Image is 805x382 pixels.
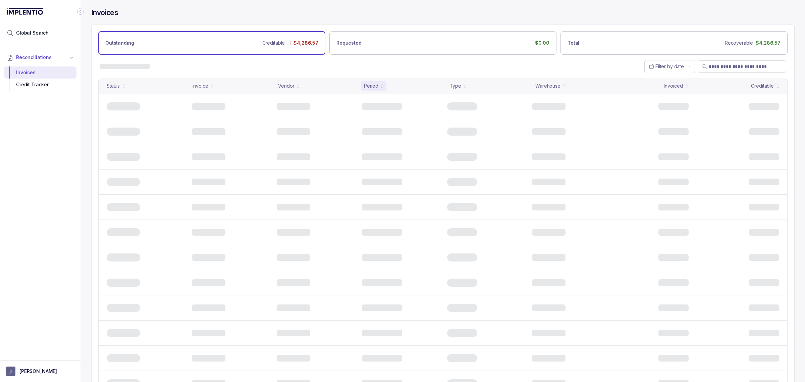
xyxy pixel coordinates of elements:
[756,40,781,46] p: $4,286.57
[4,50,76,65] button: Reconciliations
[664,83,683,89] div: Invoiced
[107,83,120,89] div: Status
[725,40,753,46] p: Recoverable
[76,7,85,15] div: Collapse Icon
[568,40,579,46] p: Total
[6,367,74,376] button: User initials[PERSON_NAME]
[193,83,208,89] div: Invoice
[16,30,49,36] span: Global Search
[262,40,285,46] p: Creditable
[91,8,118,17] h4: Invoices
[4,65,76,92] div: Reconciliations
[336,40,362,46] p: Requested
[278,83,294,89] div: Vendor
[105,40,134,46] p: Outstanding
[649,63,684,70] search: Date Range Picker
[450,83,461,89] div: Type
[293,40,318,46] p: $4,286.57
[751,83,774,89] div: Creditable
[9,66,71,79] div: Invoices
[644,60,695,73] button: Date Range Picker
[19,368,57,375] p: [PERSON_NAME]
[535,40,549,46] p: $0.00
[364,83,378,89] div: Period
[535,83,560,89] div: Warehouse
[655,63,684,69] span: Filter by date
[9,79,71,91] div: Credit Tracker
[16,54,52,61] span: Reconciliations
[6,367,15,376] span: User initials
